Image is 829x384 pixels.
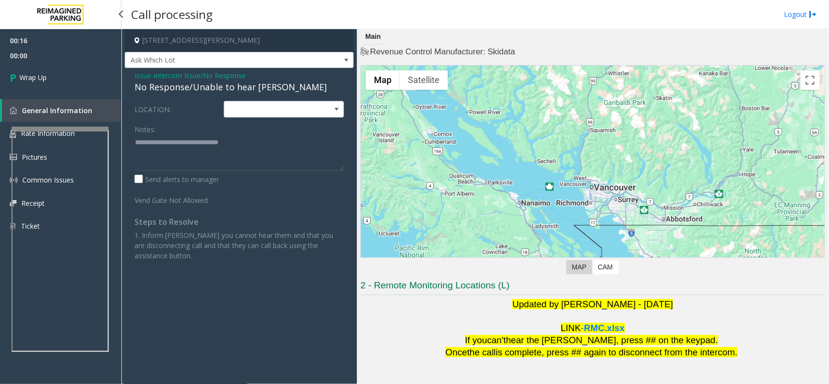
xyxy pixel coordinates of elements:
[360,46,825,58] h4: Revenue Control Manufacturer: Skidata
[445,347,467,357] span: Once
[151,71,246,80] span: -
[784,9,817,19] a: Logout
[125,52,307,68] span: Ask Which Lot
[22,106,92,115] span: General Information
[132,101,221,117] label: LOCATION:
[10,176,17,184] img: 'icon'
[587,169,599,187] div: 601 West Cordova Street, Vancouver, BC
[584,325,625,333] a: RMC.xlsx
[363,29,383,45] div: Main
[400,70,448,90] button: Show satellite imagery
[153,70,246,81] span: Intercom Issue/No Response
[135,121,155,134] label: Notes:
[10,154,17,160] img: 'icon'
[360,279,825,295] h3: 2 - Remote Monitoring Locations (L)
[809,9,817,19] img: logout
[487,335,506,345] span: can't
[592,260,619,274] label: CAM
[125,29,354,52] h4: [STREET_ADDRESS][PERSON_NAME]
[800,70,820,90] button: Toggle fullscreen view
[126,2,218,26] h3: Call processing
[566,260,592,274] label: Map
[135,174,219,184] label: Send alerts to manager
[19,72,47,83] span: Wrap Up
[496,347,738,357] span: is complete, press ## again to disconnect from the intercom.
[561,323,581,333] span: LINK
[135,230,344,261] p: 1. Inform [PERSON_NAME] you cannot hear them and that you are disconnecting call and that they ca...
[467,347,496,357] span: the call
[10,222,16,231] img: 'icon'
[135,81,344,94] div: No Response/Unable to hear [PERSON_NAME]
[584,323,625,333] span: RMC.xlsx
[506,335,718,345] span: hear the [PERSON_NAME], press ## on the keypad.
[366,70,400,90] button: Show street map
[10,200,17,206] img: 'icon'
[10,129,16,138] img: 'icon'
[10,107,17,114] img: 'icon'
[581,323,584,333] span: -
[135,70,151,81] span: Issue
[2,99,121,122] a: General Information
[512,299,673,309] span: Updated by [PERSON_NAME] - [DATE]
[465,335,488,345] span: If you
[135,217,344,227] h4: Steps to Resolve
[132,192,221,205] label: Vend Gate Not Allowed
